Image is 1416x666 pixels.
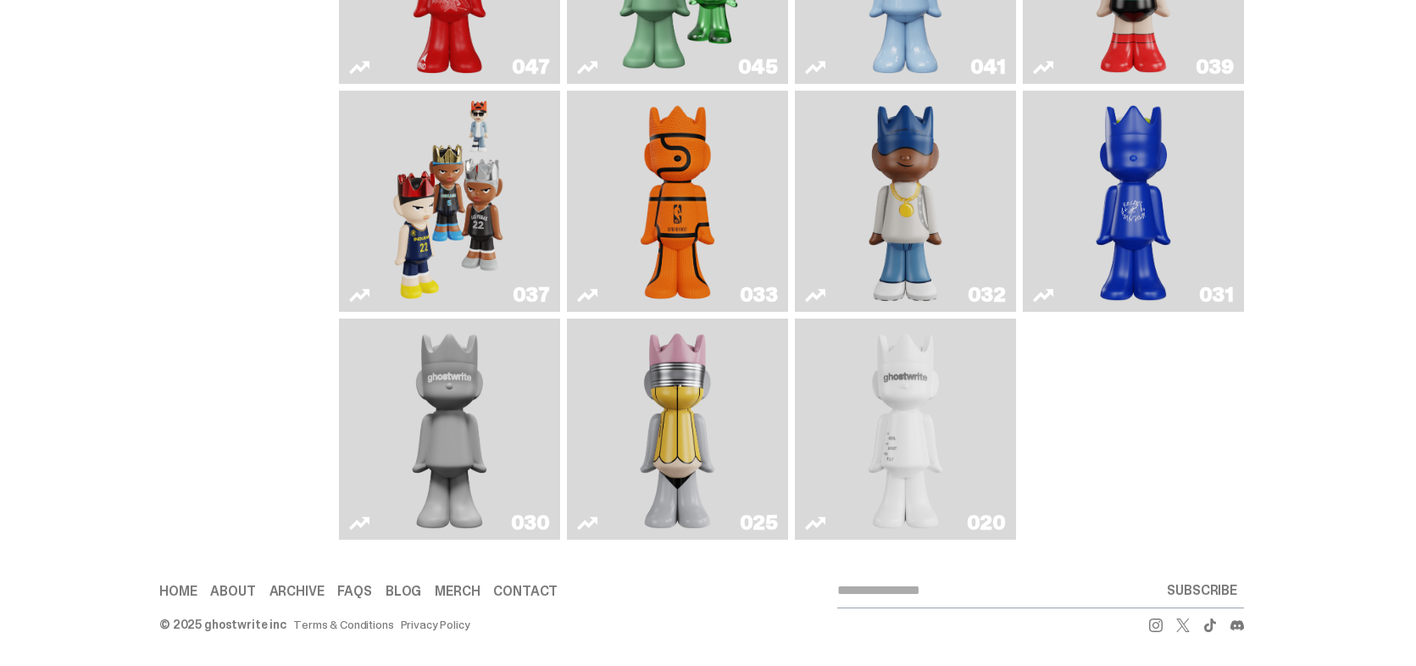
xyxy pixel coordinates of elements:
div: 039 [1196,57,1234,77]
div: 045 [738,57,778,77]
a: FAQs [337,585,371,598]
div: © 2025 ghostwrite inc [159,619,286,630]
a: ghost [805,325,1006,533]
a: Swingman [805,97,1006,305]
a: Terms & Conditions [293,619,393,630]
button: SUBSCRIBE [1160,574,1244,608]
div: 020 [967,513,1006,533]
img: Game Face (2024) [391,97,508,305]
a: Blog [386,585,421,598]
a: Archive [269,585,325,598]
a: Contact [493,585,558,598]
div: 030 [511,513,550,533]
a: Privacy Policy [401,619,470,630]
img: Swingman [847,97,964,305]
div: 041 [970,57,1006,77]
a: Game Ball [577,97,778,305]
div: 025 [740,513,778,533]
img: No. 2 Pencil [619,325,736,533]
div: 031 [1199,285,1234,305]
img: Latte [1075,97,1192,305]
img: One [391,325,508,533]
a: One [349,325,550,533]
a: Latte [1033,97,1234,305]
a: Game Face (2024) [349,97,550,305]
div: 047 [512,57,550,77]
div: 032 [968,285,1006,305]
div: 037 [513,285,550,305]
div: 033 [740,285,778,305]
img: Game Ball [633,97,723,305]
img: ghost [847,325,964,533]
a: Home [159,585,197,598]
a: About [210,585,255,598]
a: Merch [435,585,480,598]
a: No. 2 Pencil [577,325,778,533]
